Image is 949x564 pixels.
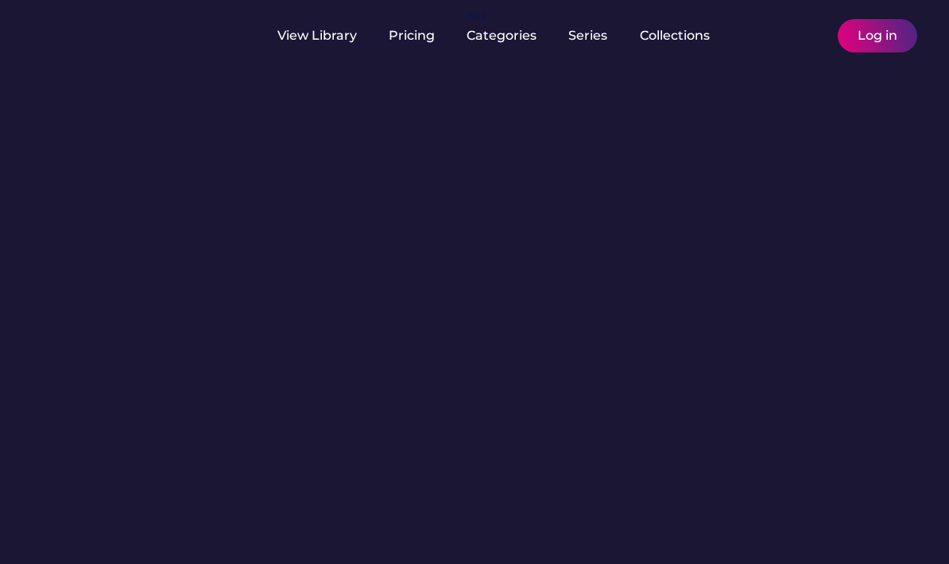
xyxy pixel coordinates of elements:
[803,26,822,45] img: yH5BAEAAAAALAAAAAABAAEAAAIBRAA7
[467,27,536,44] div: Categories
[858,27,897,44] div: Log in
[776,26,795,45] img: yH5BAEAAAAALAAAAAABAAEAAAIBRAA7
[277,27,357,44] div: View Library
[640,27,710,44] div: Collections
[389,27,435,44] div: Pricing
[467,8,487,24] div: fvck
[183,26,202,45] img: yH5BAEAAAAALAAAAAABAAEAAAIBRAA7
[32,17,157,50] img: yH5BAEAAAAALAAAAAABAAEAAAIBRAA7
[568,27,608,44] div: Series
